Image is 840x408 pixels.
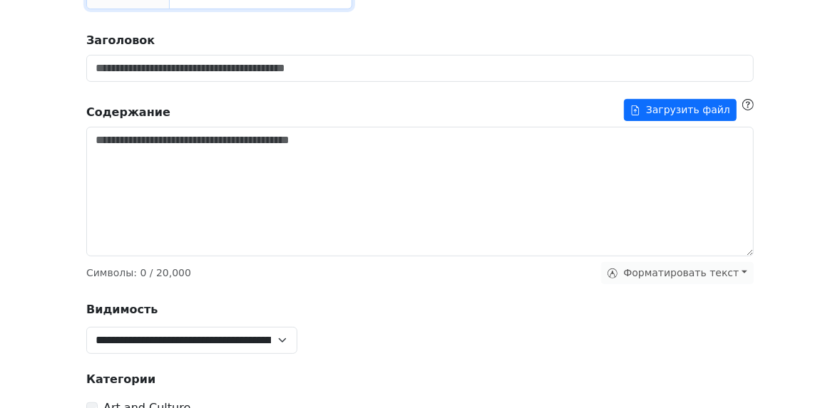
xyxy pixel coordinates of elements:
strong: Заголовок [86,33,155,47]
button: Содержание [624,99,737,121]
strong: Видимость [86,303,158,316]
span: 0 [140,267,146,278]
strong: Содержание [86,104,170,121]
p: Символы : / 20,000 [86,266,191,281]
strong: Категории [86,372,155,386]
